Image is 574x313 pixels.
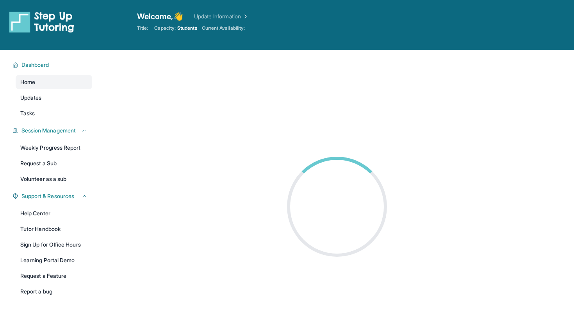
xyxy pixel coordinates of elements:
span: Welcome, 👋 [137,11,183,22]
span: Home [20,78,35,86]
a: Update Information [194,13,249,20]
span: Support & Resources [21,192,74,200]
span: Session Management [21,127,76,134]
span: Dashboard [21,61,49,69]
a: Learning Portal Demo [16,253,92,267]
span: Students [177,25,197,31]
a: Request a Feature [16,269,92,283]
a: Updates [16,91,92,105]
a: Tasks [16,106,92,120]
span: Capacity: [154,25,176,31]
span: Current Availability: [202,25,245,31]
button: Support & Resources [18,192,87,200]
img: logo [9,11,74,33]
a: Volunteer as a sub [16,172,92,186]
a: Home [16,75,92,89]
a: Help Center [16,206,92,220]
button: Dashboard [18,61,87,69]
span: Updates [20,94,42,102]
a: Request a Sub [16,156,92,170]
a: Sign Up for Office Hours [16,238,92,252]
a: Tutor Handbook [16,222,92,236]
button: Session Management [18,127,87,134]
span: Tasks [20,109,35,117]
a: Weekly Progress Report [16,141,92,155]
span: Title: [137,25,148,31]
a: Report a bug [16,284,92,299]
img: Chevron Right [241,13,249,20]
